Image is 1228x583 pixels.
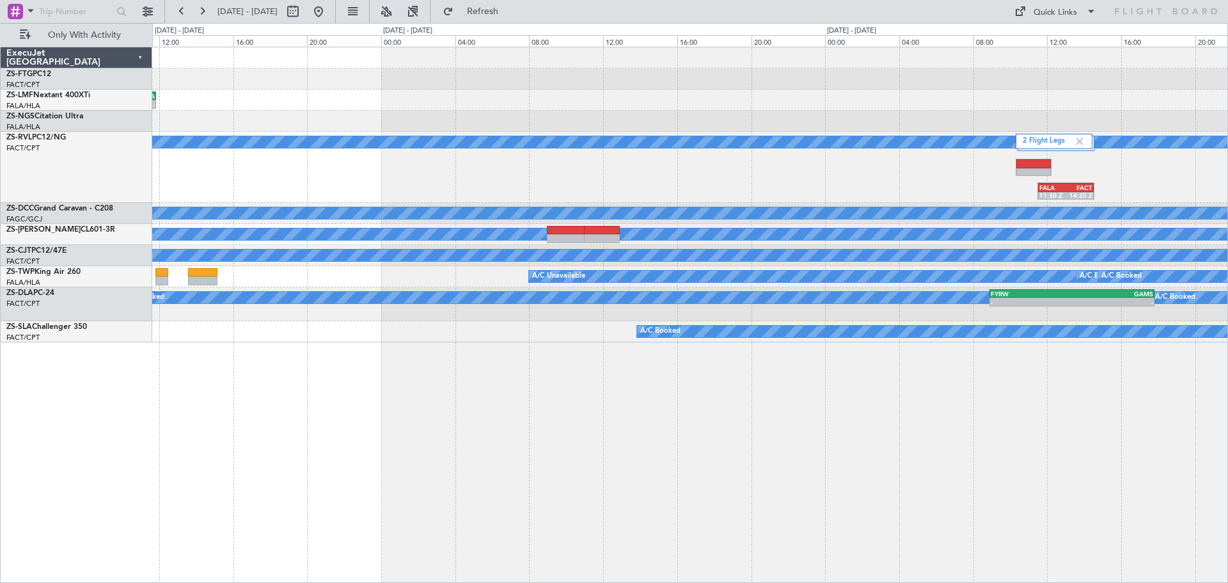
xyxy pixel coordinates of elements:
[6,289,33,297] span: ZS-DLA
[6,268,81,276] a: ZS-TWPKing Air 260
[6,92,33,99] span: ZS-LMF
[381,35,455,47] div: 00:00
[33,31,135,40] span: Only With Activity
[6,122,40,132] a: FALA/HLA
[6,247,31,255] span: ZS-CJT
[532,267,585,286] div: A/C Unavailable
[6,268,35,276] span: ZS-TWP
[6,226,81,234] span: ZS-[PERSON_NAME]
[1008,1,1103,22] button: Quick Links
[159,35,233,47] div: 12:00
[825,35,899,47] div: 00:00
[529,35,603,47] div: 08:00
[6,205,34,212] span: ZS-DCC
[456,7,510,16] span: Refresh
[119,92,155,100] div: FALA
[1072,298,1153,306] div: -
[6,226,115,234] a: ZS-[PERSON_NAME]CL601-3R
[1066,184,1093,191] div: FACT
[899,35,973,47] div: 04:00
[437,1,514,22] button: Refresh
[6,134,66,141] a: ZS-RVLPC12/NG
[1101,267,1142,286] div: A/C Booked
[640,322,681,341] div: A/C Booked
[6,323,32,331] span: ZS-SLA
[6,323,87,331] a: ZS-SLAChallenger 350
[1039,191,1066,199] div: 11:30 Z
[1039,184,1066,191] div: FALA
[1066,191,1093,199] div: 14:35 Z
[217,6,278,17] span: [DATE] - [DATE]
[6,143,40,153] a: FACT/CPT
[6,113,35,120] span: ZS-NGS
[6,92,90,99] a: ZS-LMFNextant 400XTi
[455,35,530,47] div: 04:00
[1023,136,1074,147] label: 2 Flight Legs
[155,26,204,36] div: [DATE] - [DATE]
[6,134,32,141] span: ZS-RVL
[1121,35,1195,47] div: 16:00
[6,101,40,111] a: FALA/HLA
[991,290,1072,298] div: FYRW
[6,214,42,224] a: FAGC/GCJ
[6,205,113,212] a: ZS-DCCGrand Caravan - C208
[6,333,40,342] a: FACT/CPT
[1034,6,1077,19] div: Quick Links
[603,35,677,47] div: 12:00
[6,299,40,308] a: FACT/CPT
[1072,290,1153,298] div: GAMS
[1080,267,1120,286] div: A/C Booked
[6,70,51,78] a: ZS-FTGPC12
[6,70,33,78] span: ZS-FTG
[307,35,381,47] div: 20:00
[991,298,1072,306] div: -
[827,26,876,36] div: [DATE] - [DATE]
[383,26,432,36] div: [DATE] - [DATE]
[1074,136,1085,147] img: gray-close.svg
[39,2,113,21] input: Trip Number
[6,80,40,90] a: FACT/CPT
[752,35,826,47] div: 20:00
[6,257,40,266] a: FACT/CPT
[6,247,67,255] a: ZS-CJTPC12/47E
[677,35,752,47] div: 16:00
[973,35,1048,47] div: 08:00
[14,25,139,45] button: Only With Activity
[1155,288,1195,307] div: A/C Booked
[6,113,83,120] a: ZS-NGSCitation Ultra
[6,289,54,297] a: ZS-DLAPC-24
[6,278,40,287] a: FALA/HLA
[1047,35,1121,47] div: 12:00
[233,35,308,47] div: 16:00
